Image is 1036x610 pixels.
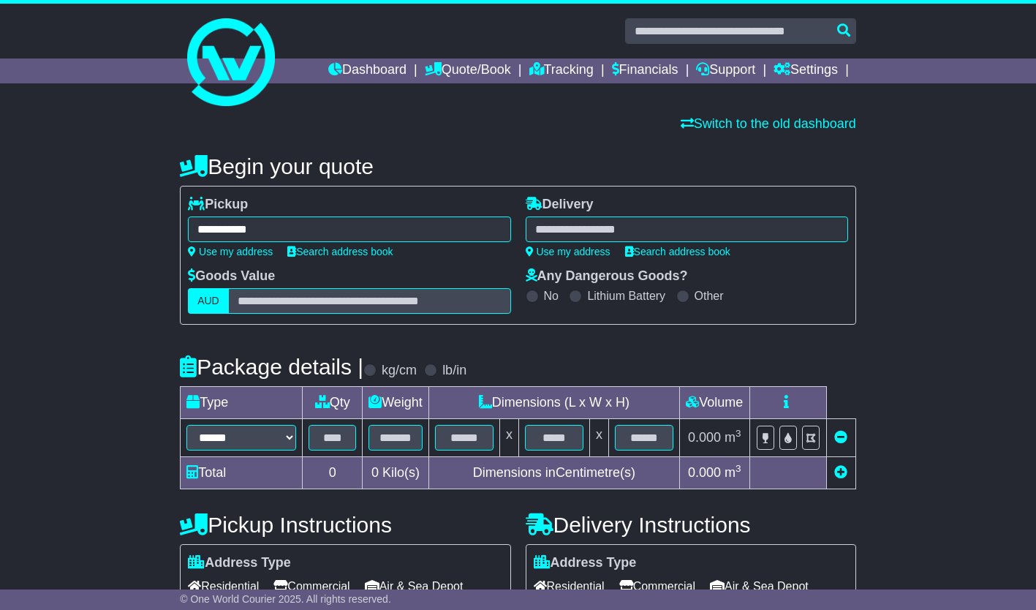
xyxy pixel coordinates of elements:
[188,288,229,314] label: AUD
[273,575,349,598] span: Commercial
[526,268,688,285] label: Any Dangerous Goods?
[695,289,724,303] label: Other
[499,419,518,457] td: x
[180,593,391,605] span: © One World Courier 2025. All rights reserved.
[679,387,749,419] td: Volume
[371,465,379,480] span: 0
[710,575,809,598] span: Air & Sea Depot
[428,457,679,489] td: Dimensions in Centimetre(s)
[534,555,637,571] label: Address Type
[625,246,730,257] a: Search address book
[287,246,393,257] a: Search address book
[363,457,429,489] td: Kilo(s)
[774,59,838,83] a: Settings
[589,419,608,457] td: x
[736,463,741,474] sup: 3
[725,465,741,480] span: m
[696,59,755,83] a: Support
[181,457,303,489] td: Total
[681,116,856,131] a: Switch to the old dashboard
[612,59,678,83] a: Financials
[526,513,856,537] h4: Delivery Instructions
[188,555,291,571] label: Address Type
[529,59,594,83] a: Tracking
[619,575,695,598] span: Commercial
[181,387,303,419] td: Type
[688,430,721,445] span: 0.000
[834,430,847,445] a: Remove this item
[587,289,665,303] label: Lithium Battery
[425,59,511,83] a: Quote/Book
[382,363,417,379] label: kg/cm
[303,387,363,419] td: Qty
[188,268,275,285] label: Goods Value
[180,355,363,379] h4: Package details |
[188,246,273,257] a: Use my address
[725,430,741,445] span: m
[303,457,363,489] td: 0
[328,59,407,83] a: Dashboard
[180,513,510,537] h4: Pickup Instructions
[365,575,464,598] span: Air & Sea Depot
[834,465,847,480] a: Add new item
[188,575,259,598] span: Residential
[442,363,466,379] label: lb/in
[526,246,610,257] a: Use my address
[534,575,605,598] span: Residential
[428,387,679,419] td: Dimensions (L x W x H)
[688,465,721,480] span: 0.000
[544,289,559,303] label: No
[736,428,741,439] sup: 3
[188,197,248,213] label: Pickup
[526,197,594,213] label: Delivery
[363,387,429,419] td: Weight
[180,154,856,178] h4: Begin your quote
